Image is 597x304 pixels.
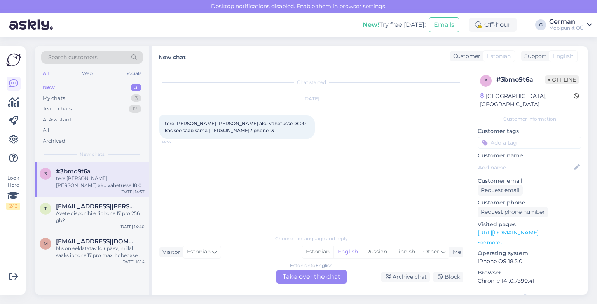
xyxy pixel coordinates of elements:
[43,105,72,113] div: Team chats
[433,272,463,282] div: Block
[276,270,347,284] div: Take over the chat
[6,175,20,210] div: Look Here
[545,75,579,84] span: Offline
[478,207,548,217] div: Request phone number
[549,25,584,31] div: Mobipunkt OÜ
[43,137,65,145] div: Archived
[478,220,581,229] p: Visited pages
[56,168,91,175] span: #3bmo9t6a
[159,235,463,242] div: Choose the language and reply
[423,248,439,255] span: Other
[56,210,145,224] div: Avete disponibile l'iphone 17 pro 256 gb?
[121,259,145,265] div: [DATE] 15:14
[124,68,143,79] div: Socials
[535,19,546,30] div: G
[478,257,581,266] p: iPhone OS 18.5.0
[48,53,98,61] span: Search customers
[56,175,145,189] div: tere![PERSON_NAME] [PERSON_NAME] aku vahetusse 18:00 kas see saab sama [PERSON_NAME]?iphone 13
[44,171,47,176] span: 3
[187,248,211,256] span: Estonian
[478,277,581,285] p: Chrome 141.0.7390.41
[478,293,581,300] div: Extra
[302,246,333,258] div: Estonian
[478,239,581,246] p: See more ...
[159,51,186,61] label: New chat
[159,95,463,102] div: [DATE]
[131,94,141,102] div: 3
[333,246,362,258] div: English
[363,20,426,30] div: Try free [DATE]:
[120,224,145,230] div: [DATE] 14:40
[362,246,391,258] div: Russian
[44,206,47,211] span: t
[496,75,545,84] div: # 3bmo9t6a
[478,115,581,122] div: Customer information
[478,127,581,135] p: Customer tags
[6,52,21,67] img: Askly Logo
[159,248,180,256] div: Visitor
[478,269,581,277] p: Browser
[363,21,379,28] b: New!
[56,238,137,245] span: marleenmets55@gmail.com
[43,116,72,124] div: AI Assistant
[129,105,141,113] div: 17
[450,52,480,60] div: Customer
[450,248,461,256] div: Me
[290,262,333,269] div: Estonian to English
[487,52,511,60] span: Estonian
[165,121,307,133] span: tere![PERSON_NAME] [PERSON_NAME] aku vahetusse 18:00 kas see saab sama [PERSON_NAME]?iphone 13
[159,79,463,86] div: Chat started
[549,19,592,31] a: GermanMobipunkt OÜ
[80,151,105,158] span: New chats
[469,18,517,32] div: Off-hour
[478,249,581,257] p: Operating system
[549,19,584,25] div: German
[429,17,459,32] button: Emails
[478,185,523,196] div: Request email
[131,84,141,91] div: 3
[553,52,573,60] span: English
[43,94,65,102] div: My chats
[521,52,546,60] div: Support
[391,246,419,258] div: Finnish
[480,92,574,108] div: [GEOGRAPHIC_DATA], [GEOGRAPHIC_DATA]
[56,245,145,259] div: Mis on eeldatatav kuupäev, millal saaks iphone 17 pro maxi hõbedase 256GB kätte?
[381,272,430,282] div: Archive chat
[56,203,137,210] span: teomatrix@alice.it
[41,68,50,79] div: All
[80,68,94,79] div: Web
[478,199,581,207] p: Customer phone
[162,139,191,145] span: 14:57
[120,189,145,195] div: [DATE] 14:57
[478,229,539,236] a: [URL][DOMAIN_NAME]
[43,126,49,134] div: All
[44,241,48,246] span: m
[485,78,487,84] span: 3
[478,177,581,185] p: Customer email
[6,203,20,210] div: 2 / 3
[43,84,55,91] div: New
[478,163,573,172] input: Add name
[478,137,581,149] input: Add a tag
[478,152,581,160] p: Customer name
